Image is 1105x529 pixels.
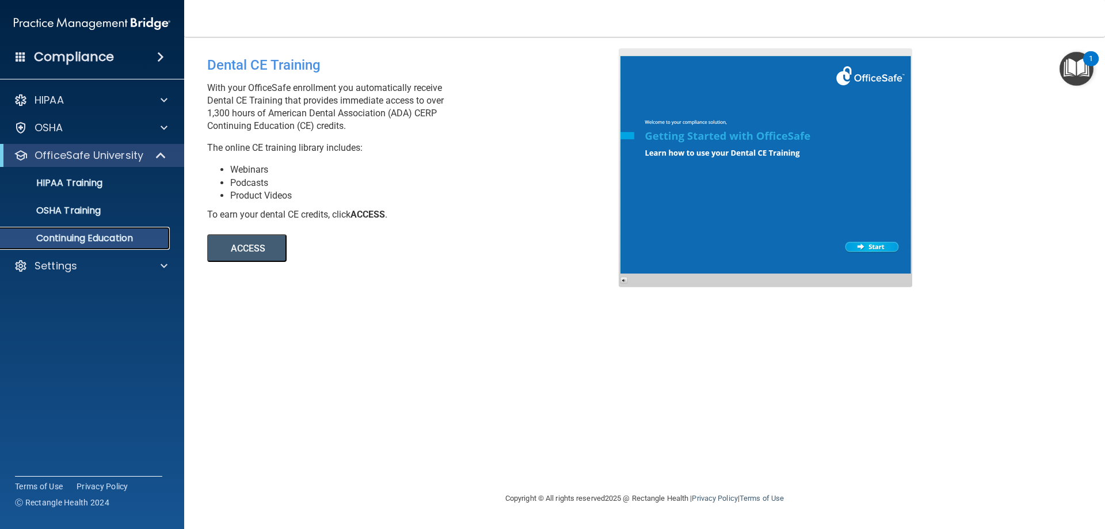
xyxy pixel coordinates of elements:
p: HIPAA Training [7,177,102,189]
li: Webinars [230,163,627,176]
div: Dental CE Training [207,48,627,82]
span: Ⓒ Rectangle Health 2024 [15,497,109,508]
div: To earn your dental CE credits, click . [207,208,627,221]
p: OSHA Training [7,205,101,216]
iframe: Drift Widget Chat Controller [906,447,1091,493]
button: Open Resource Center, 1 new notification [1060,52,1093,86]
p: With your OfficeSafe enrollment you automatically receive Dental CE Training that provides immedi... [207,82,627,132]
p: Settings [35,259,77,273]
p: OfficeSafe University [35,149,143,162]
a: HIPAA [14,93,167,107]
a: Privacy Policy [692,494,737,503]
p: HIPAA [35,93,64,107]
a: Settings [14,259,167,273]
a: Terms of Use [740,494,784,503]
button: ACCESS [207,234,287,262]
p: OSHA [35,121,63,135]
div: Copyright © All rights reserved 2025 @ Rectangle Health | | [435,480,855,517]
a: ACCESS [207,245,522,253]
li: Podcasts [230,177,627,189]
a: OSHA [14,121,167,135]
li: Product Videos [230,189,627,202]
h4: Compliance [34,49,114,65]
b: ACCESS [350,209,385,220]
p: The online CE training library includes: [207,142,627,154]
div: 1 [1089,59,1093,74]
a: Privacy Policy [77,481,128,492]
p: Continuing Education [7,233,165,244]
img: PMB logo [14,12,170,35]
a: OfficeSafe University [14,149,167,162]
a: Terms of Use [15,481,63,492]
